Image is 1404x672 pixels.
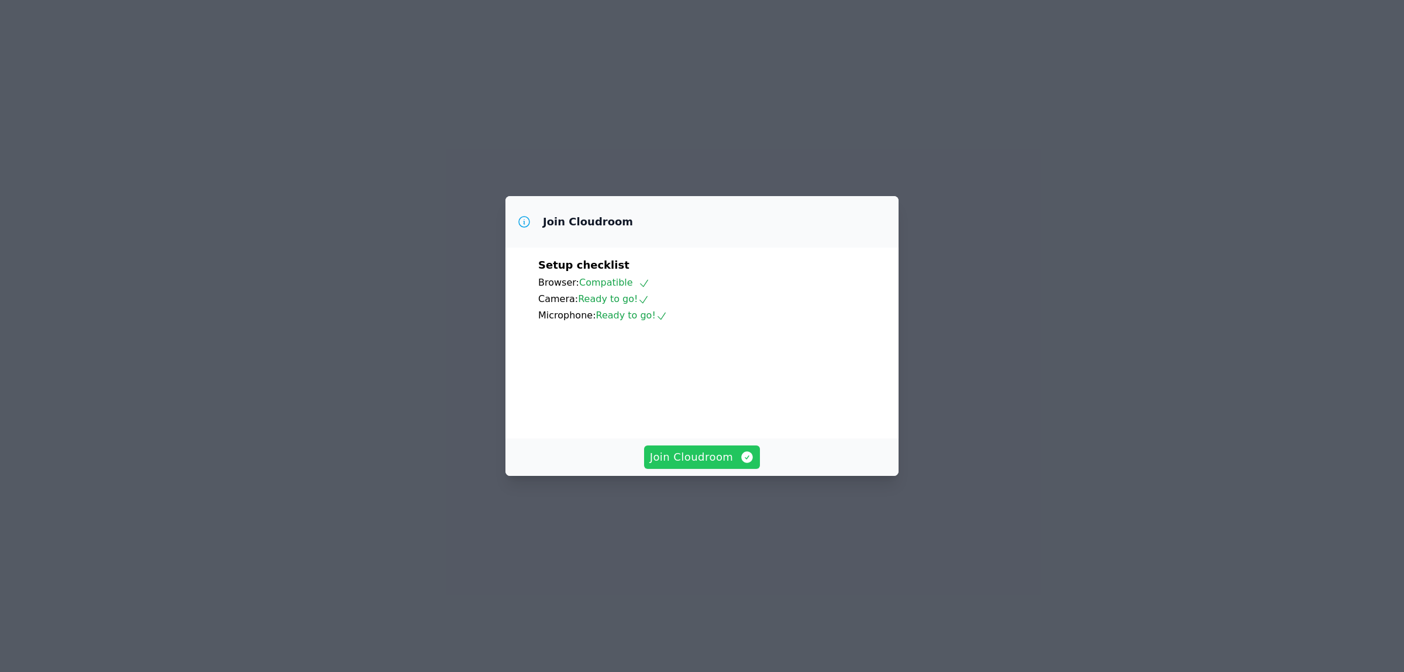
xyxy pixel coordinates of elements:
span: Ready to go! [578,293,649,304]
span: Camera: [538,293,578,304]
h3: Join Cloudroom [543,215,633,229]
span: Ready to go! [596,310,667,321]
button: Join Cloudroom [644,445,760,469]
span: Microphone: [538,310,596,321]
span: Setup checklist [538,259,629,271]
span: Compatible [579,277,650,288]
span: Browser: [538,277,579,288]
span: Join Cloudroom [650,449,755,465]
